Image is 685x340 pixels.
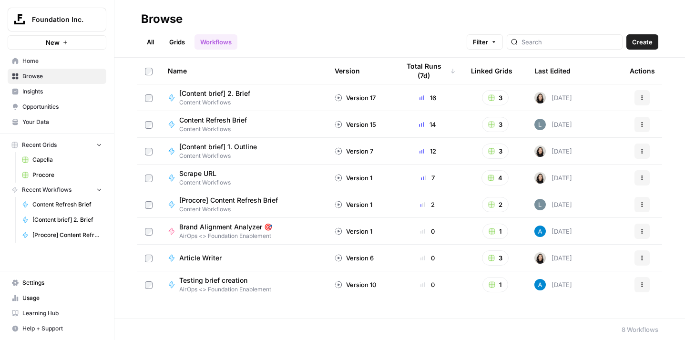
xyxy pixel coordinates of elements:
div: Total Runs (7d) [399,58,456,84]
span: Content Refresh Brief [179,115,247,125]
span: Learning Hub [22,309,102,318]
img: o3cqybgnmipr355j8nz4zpq1mc6x [534,279,546,290]
span: Capella [32,155,102,164]
div: 8 Workflows [622,325,658,334]
a: Article Writer [168,253,319,263]
span: Settings [22,278,102,287]
span: Content Workflows [179,125,255,134]
a: Workflows [194,34,237,50]
span: Browse [22,72,102,81]
a: Insights [8,84,106,99]
span: Content Workflows [179,98,258,107]
span: AirOps <> Foundation Enablement [179,285,271,294]
button: 3 [482,117,509,132]
a: Grids [164,34,191,50]
button: 1 [482,224,508,239]
span: Article Writer [179,253,222,263]
div: 7 [399,173,456,183]
div: [DATE] [534,119,572,130]
a: Testing brief creationAirOps <> Foundation Enablement [168,276,319,294]
div: Actions [630,58,655,84]
span: Content Workflows [179,205,286,214]
span: Scrape URL [179,169,223,178]
img: t5ef5oef8zpw1w4g2xghobes91mw [534,172,546,184]
span: [Procore] Content Refresh Brief [32,231,102,239]
img: 8iclr0koeej5t27gwiocqqt2wzy0 [534,199,546,210]
div: Version 7 [335,146,373,156]
a: Browse [8,69,106,84]
span: Help + Support [22,324,102,333]
div: 0 [399,253,456,263]
div: 12 [399,146,456,156]
a: Brand Alignment Analyzer 🎯AirOps <> Foundation Enablement [168,222,319,240]
span: Opportunities [22,103,102,111]
div: [DATE] [534,199,572,210]
div: Last Edited [534,58,571,84]
span: Create [632,37,653,47]
span: Testing brief creation [179,276,264,285]
button: 3 [482,250,509,266]
span: Insights [22,87,102,96]
img: t5ef5oef8zpw1w4g2xghobes91mw [534,92,546,103]
span: Content Workflows [179,178,231,187]
span: Content Workflows [179,152,265,160]
div: Version 17 [335,93,376,103]
span: [Content brief] 2. Brief [32,216,102,224]
span: AirOps <> Foundation Enablement [179,232,280,240]
span: Recent Workflows [22,185,72,194]
img: 8iclr0koeej5t27gwiocqqt2wzy0 [534,119,546,130]
span: Home [22,57,102,65]
a: Settings [8,275,106,290]
div: 14 [399,120,456,129]
span: [Content brief] 2. Brief [179,89,250,98]
span: Foundation Inc. [32,15,90,24]
div: [DATE] [534,279,572,290]
div: Version [335,58,360,84]
a: [Procore] Content Refresh Brief [18,227,106,243]
button: Create [626,34,658,50]
button: Workspace: Foundation Inc. [8,8,106,31]
span: Content Refresh Brief [32,200,102,209]
span: Recent Grids [22,141,57,149]
div: 2 [399,200,456,209]
div: Version 6 [335,253,374,263]
a: Opportunities [8,99,106,114]
img: Foundation Inc. Logo [11,11,28,28]
a: Procore [18,167,106,183]
a: [Content brief] 2. BriefContent Workflows [168,89,319,107]
div: [DATE] [534,145,572,157]
a: Your Data [8,114,106,130]
div: [DATE] [534,226,572,237]
span: Filter [473,37,488,47]
img: o3cqybgnmipr355j8nz4zpq1mc6x [534,226,546,237]
button: 3 [482,144,509,159]
button: New [8,35,106,50]
a: Content Refresh BriefContent Workflows [168,115,319,134]
button: 3 [482,90,509,105]
span: [Content brief] 1. Outline [179,142,257,152]
input: Search [521,37,618,47]
div: Browse [141,11,183,27]
div: 0 [399,280,456,289]
a: Usage [8,290,106,306]
span: Procore [32,171,102,179]
a: Content Refresh Brief [18,197,106,212]
span: New [46,38,60,47]
a: Scrape URLContent Workflows [168,169,319,187]
div: [DATE] [534,252,572,264]
div: Version 1 [335,173,372,183]
span: [Procore] Content Refresh Brief [179,196,278,205]
div: Version 10 [335,280,376,289]
button: Filter [467,34,503,50]
button: Help + Support [8,321,106,336]
a: Capella [18,152,106,167]
div: 16 [399,93,456,103]
button: Recent Workflows [8,183,106,197]
a: [Content brief] 2. Brief [18,212,106,227]
button: 1 [482,277,508,292]
div: Version 1 [335,200,372,209]
span: Your Data [22,118,102,126]
a: All [141,34,160,50]
div: Version 1 [335,227,372,236]
a: Learning Hub [8,306,106,321]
